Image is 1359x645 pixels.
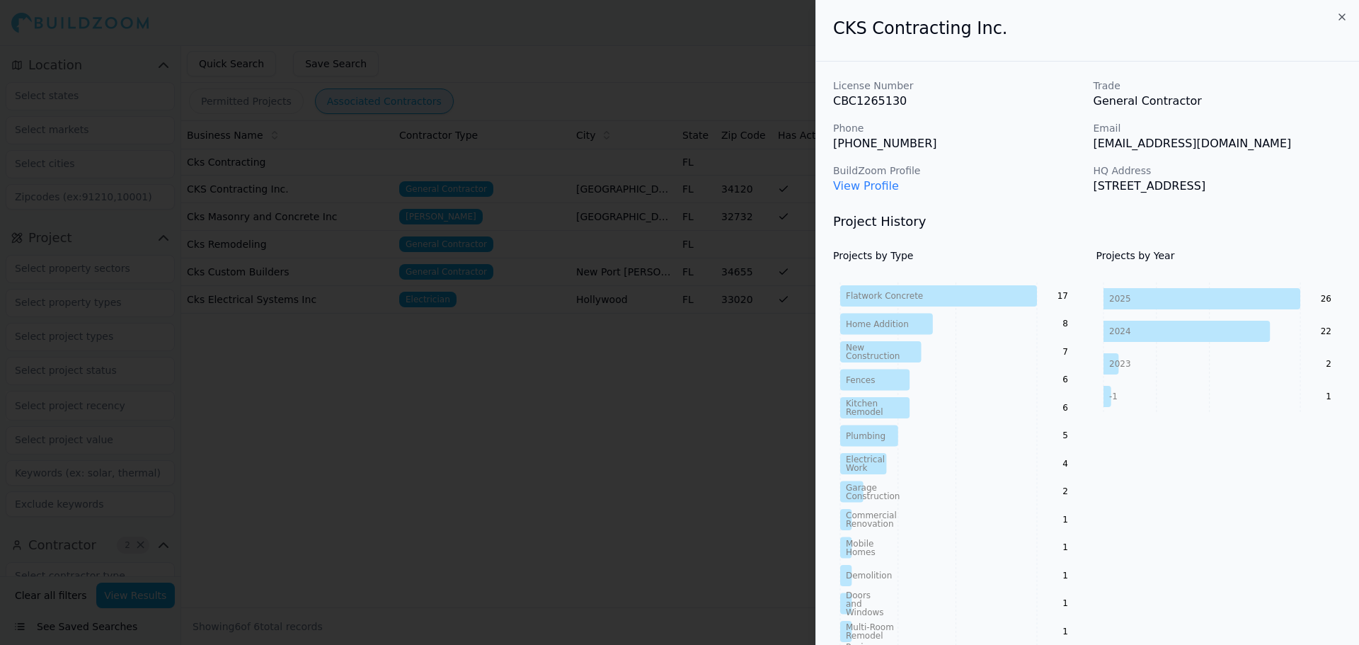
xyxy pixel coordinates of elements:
p: HQ Address [1094,164,1343,178]
text: 1 [1062,571,1068,581]
tspan: Remodel [846,631,883,641]
tspan: 2025 [1109,294,1131,304]
tspan: Kitchen [846,399,878,409]
tspan: Demolition [846,571,892,581]
text: 2 [1062,486,1068,496]
tspan: Commercial [846,510,897,520]
tspan: Plumbing [846,431,885,441]
text: 1 [1062,542,1068,552]
tspan: Doors [846,590,871,600]
tspan: Remodel [846,407,883,417]
text: 26 [1320,294,1331,304]
tspan: -1 [1109,392,1118,401]
tspan: Renovation [846,519,894,529]
text: 4 [1062,459,1068,469]
tspan: Construction [846,351,900,361]
tspan: Mobile [846,539,873,549]
tspan: Home Addition [846,319,909,329]
h3: Project History [833,212,1342,232]
p: [PHONE_NUMBER] [833,135,1082,152]
h4: Projects by Type [833,249,1079,263]
tspan: 2024 [1109,326,1131,336]
p: General Contractor [1094,93,1343,110]
p: Email [1094,121,1343,135]
text: 17 [1057,291,1068,301]
tspan: Work [846,463,867,473]
text: 1 [1062,598,1068,608]
tspan: Homes [846,547,876,557]
tspan: Construction [846,491,900,501]
text: 8 [1062,319,1068,329]
tspan: Flatwork Concrete [846,291,923,301]
p: BuildZoom Profile [833,164,1082,178]
tspan: Multi-Room [846,622,894,632]
text: 22 [1320,326,1331,336]
tspan: and [846,599,862,609]
text: 2 [1326,359,1331,369]
h2: CKS Contracting Inc. [833,17,1342,40]
h4: Projects by Year [1096,249,1343,263]
tspan: Fences [846,375,875,385]
text: 1 [1062,627,1068,637]
p: Phone [833,121,1082,135]
a: View Profile [833,179,899,193]
p: [EMAIL_ADDRESS][DOMAIN_NAME] [1094,135,1343,152]
tspan: Electrical [846,455,885,464]
text: 5 [1062,430,1068,440]
text: 1 [1062,515,1068,525]
tspan: 2023 [1109,359,1131,369]
tspan: Windows [846,607,884,617]
text: 6 [1062,375,1068,384]
tspan: New [846,343,864,353]
text: 1 [1326,392,1331,401]
text: 6 [1062,403,1068,413]
p: [STREET_ADDRESS] [1094,178,1343,195]
tspan: Garage [846,483,877,493]
p: CBC1265130 [833,93,1082,110]
text: 7 [1062,347,1068,357]
p: License Number [833,79,1082,93]
p: Trade [1094,79,1343,93]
